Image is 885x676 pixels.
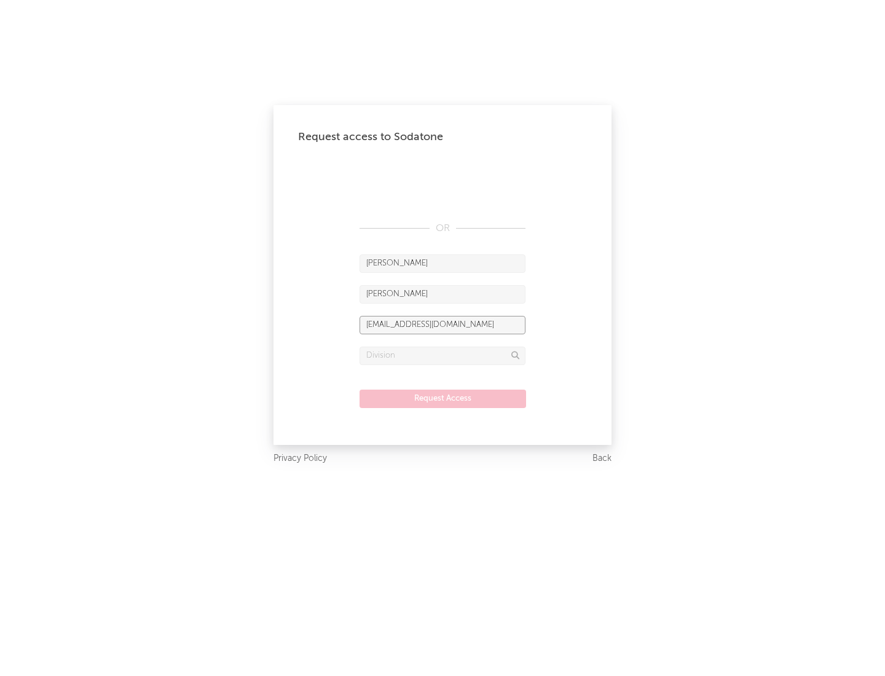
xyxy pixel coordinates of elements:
[298,130,587,144] div: Request access to Sodatone
[360,316,525,334] input: Email
[360,254,525,273] input: First Name
[592,451,612,466] a: Back
[360,347,525,365] input: Division
[360,390,526,408] button: Request Access
[360,221,525,236] div: OR
[273,451,327,466] a: Privacy Policy
[360,285,525,304] input: Last Name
